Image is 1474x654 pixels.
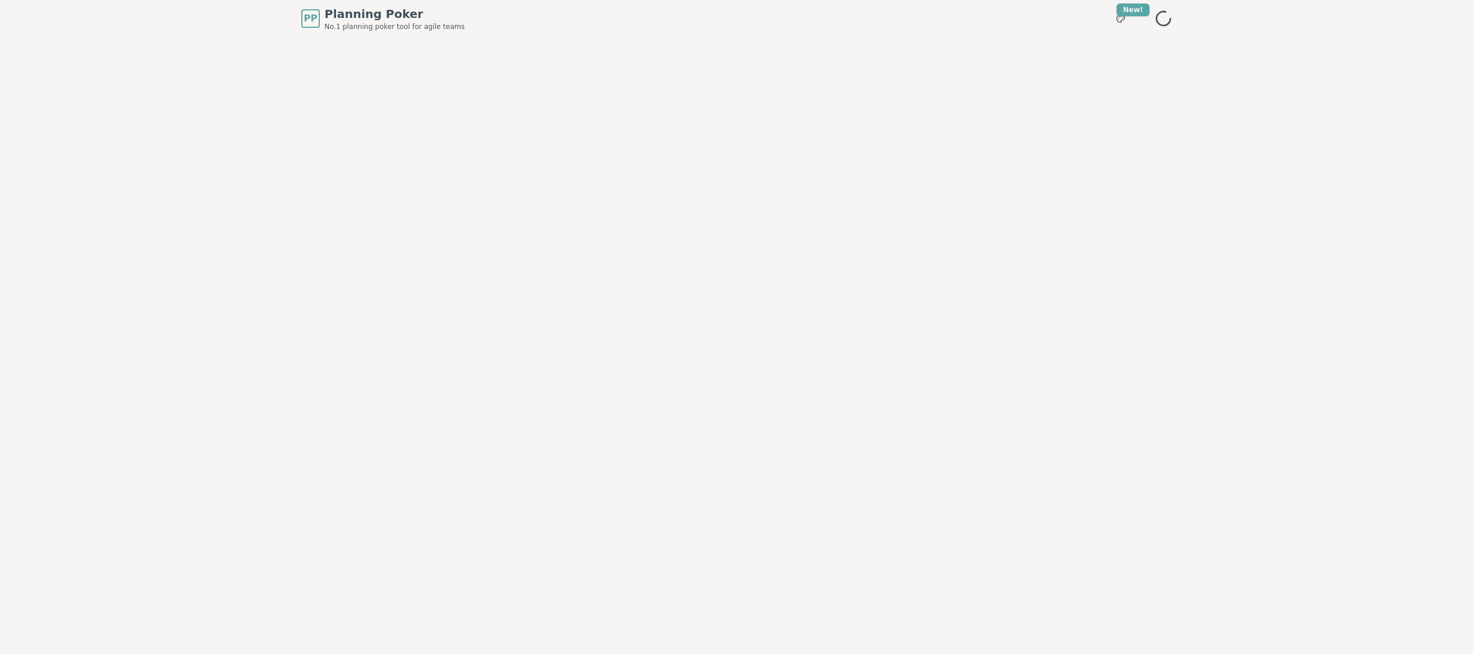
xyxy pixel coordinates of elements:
span: PP [304,12,317,26]
a: PPPlanning PokerNo.1 planning poker tool for agile teams [301,6,465,31]
span: Planning Poker [324,6,465,22]
span: No.1 planning poker tool for agile teams [324,22,465,31]
button: New! [1110,8,1131,29]
div: New! [1117,3,1150,16]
